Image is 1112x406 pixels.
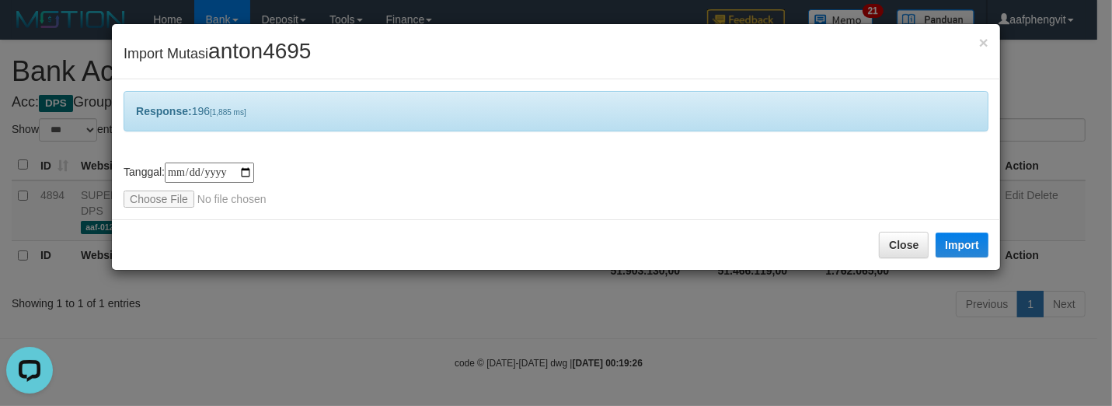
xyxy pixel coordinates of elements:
[979,34,988,51] button: Close
[124,91,988,131] div: 196
[124,46,311,61] span: Import Mutasi
[879,232,929,258] button: Close
[6,6,53,53] button: Open LiveChat chat widget
[936,233,988,257] button: Import
[124,163,988,208] div: Tanggal:
[979,33,988,51] span: ×
[210,108,246,117] span: [1,885 ms]
[208,39,311,63] span: anton4695
[136,105,192,117] b: Response:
